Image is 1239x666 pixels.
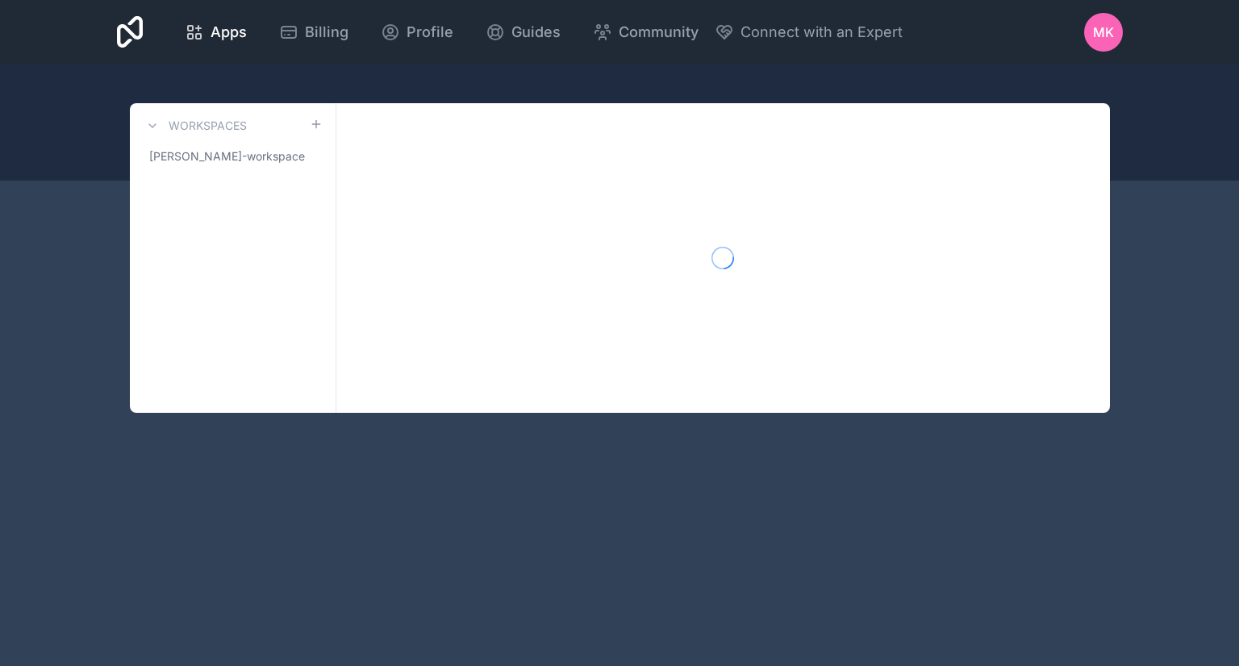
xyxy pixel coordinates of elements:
[149,148,305,164] span: [PERSON_NAME]-workspace
[473,15,574,50] a: Guides
[368,15,466,50] a: Profile
[740,21,903,44] span: Connect with an Expert
[143,116,247,135] a: Workspaces
[580,15,711,50] a: Community
[211,21,247,44] span: Apps
[143,142,323,171] a: [PERSON_NAME]-workspace
[619,21,699,44] span: Community
[1093,23,1114,42] span: MK
[511,21,561,44] span: Guides
[715,21,903,44] button: Connect with an Expert
[172,15,260,50] a: Apps
[169,118,247,134] h3: Workspaces
[305,21,348,44] span: Billing
[266,15,361,50] a: Billing
[407,21,453,44] span: Profile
